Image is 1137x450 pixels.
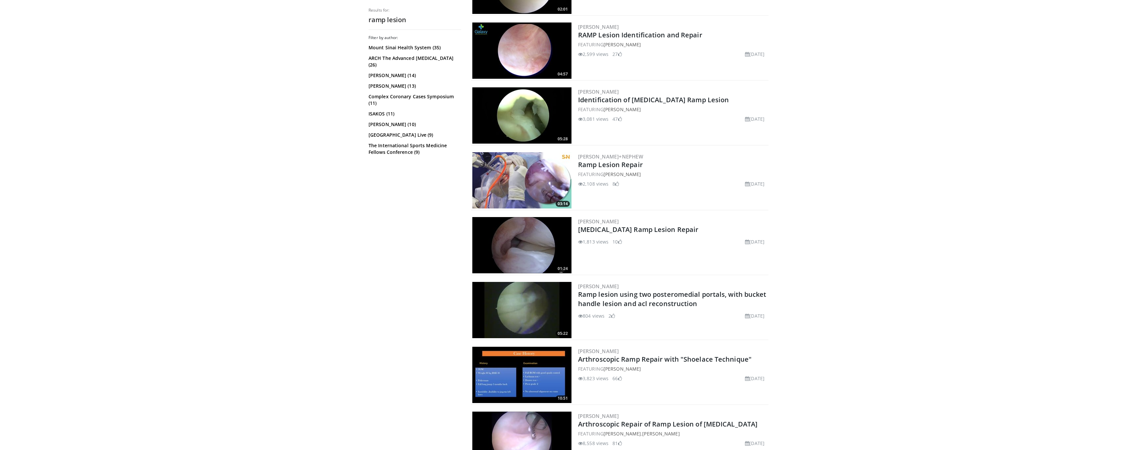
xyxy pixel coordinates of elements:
a: RAMP Lesion Identification and Repair [578,30,702,39]
li: 2,599 views [578,51,608,58]
a: 10:51 [472,347,571,403]
li: [DATE] [745,440,765,447]
h2: ramp lesion [369,16,461,24]
div: FEATURING [578,106,767,113]
a: The International Sports Medicine Fellows Conference (9) [369,142,459,156]
div: FEATURING , [578,430,767,437]
a: Mount Sinai Health System (35) [369,44,459,51]
li: [DATE] [745,51,765,58]
a: 03:14 [472,152,571,208]
span: 05:28 [556,136,570,142]
a: [PERSON_NAME] [604,366,641,372]
span: 03:14 [556,201,570,207]
li: [DATE] [745,312,765,319]
li: 47 [612,115,622,122]
a: [PERSON_NAME] [578,348,619,354]
li: 2 [608,312,615,319]
a: [PERSON_NAME] [642,430,680,437]
li: 3,823 views [578,375,608,382]
a: [PERSON_NAME] [578,218,619,225]
a: [PERSON_NAME] [578,413,619,419]
a: 05:28 [472,87,571,144]
a: [MEDICAL_DATA] Ramp Lesion Repair [578,225,698,234]
a: [PERSON_NAME] [604,171,641,177]
a: [PERSON_NAME] [604,41,641,48]
a: Ramp lesion using two posteromedial portals, with bucket handle lesion and acl reconstruction [578,290,766,308]
li: [DATE] [745,375,765,382]
a: [PERSON_NAME] (14) [369,72,459,79]
a: Ramp Lesion Repair [578,160,643,169]
li: 27 [612,51,622,58]
a: [PERSON_NAME] [578,283,619,290]
li: [DATE] [745,115,765,122]
span: 01:24 [556,266,570,272]
a: 01:24 [472,217,571,273]
a: [GEOGRAPHIC_DATA] Live (9) [369,132,459,138]
img: fc1b3dce-5804-4a60-af8b-8dbfde1053a9.300x170_q85_crop-smart_upscale.jpg [472,22,571,79]
li: 1,813 views [578,238,608,245]
img: 151baedb-33b0-4e17-8179-f87b4d9db2ee.300x170_q85_crop-smart_upscale.jpg [472,152,571,208]
img: 37e67030-ce23-4c31-9344-e75ee6bbfd8f.300x170_q85_crop-smart_upscale.jpg [472,347,571,403]
a: Arthroscopic Repair of Ramp Lesion of [MEDICAL_DATA] [578,420,758,428]
a: Identification of [MEDICAL_DATA] Ramp Lesion [578,95,729,104]
a: 05:22 [472,282,571,338]
a: [PERSON_NAME] [604,106,641,112]
p: Results for: [369,8,461,13]
div: FEATURING [578,171,767,178]
a: 04:57 [472,22,571,79]
li: 804 views [578,312,605,319]
img: 01aef253-4140-4139-a224-a7dd4dfef92d.300x170_q85_crop-smart_upscale.jpg [472,87,571,144]
a: [PERSON_NAME] [578,23,619,30]
a: [PERSON_NAME] (10) [369,121,459,128]
a: Arthroscopic Ramp Repair with "Shoelace Technique" [578,355,752,364]
a: [PERSON_NAME]+Nephew [578,153,643,160]
h3: Filter by author: [369,35,461,40]
li: 8,558 views [578,440,608,447]
div: FEATURING [578,365,767,372]
li: 8 [612,180,619,187]
img: 6e139fc0-78c1-4fea-9bd7-8e49d411a709.300x170_q85_crop-smart_upscale.jpg [472,282,571,338]
a: [PERSON_NAME] (13) [369,83,459,89]
span: 10:51 [556,395,570,401]
li: [DATE] [745,238,765,245]
a: ISAKOS (11) [369,111,459,117]
li: 3,081 views [578,115,608,122]
li: [DATE] [745,180,765,187]
li: 2,108 views [578,180,608,187]
li: 66 [612,375,622,382]
li: 81 [612,440,622,447]
a: [PERSON_NAME] [578,88,619,95]
a: Complex Coronary Cases Symposium (11) [369,93,459,107]
span: 04:57 [556,71,570,77]
li: 10 [612,238,622,245]
img: e4da3134-7a5e-455e-9e00-cacb8a59d1cf.300x170_q85_crop-smart_upscale.jpg [472,217,571,273]
a: [PERSON_NAME] [604,430,641,437]
span: 02:01 [556,6,570,12]
div: FEATURING [578,41,767,48]
span: 05:22 [556,331,570,337]
a: ARCH The Advanced [MEDICAL_DATA] (26) [369,55,459,68]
